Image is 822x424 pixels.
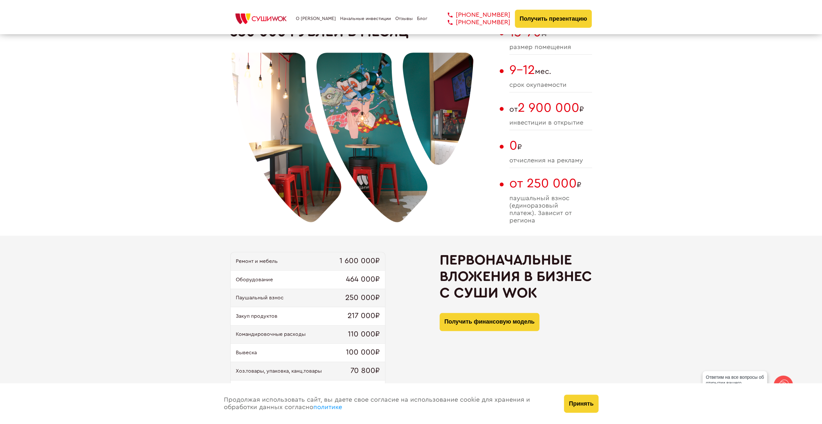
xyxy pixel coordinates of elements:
[339,257,380,266] span: 1 600 000₽
[440,313,539,331] button: Получить финансовую модель
[564,395,598,413] button: Принять
[509,64,535,77] span: 9-12
[395,16,413,21] a: Отзывы
[509,119,592,127] span: инвестиции в открытие
[230,12,292,26] img: СУШИWOK
[509,138,592,153] span: ₽
[346,275,380,284] span: 464 000₽
[348,330,380,339] span: 110 000₽
[509,195,592,224] span: паушальный взнос (единоразовый платеж). Зависит от региона
[340,16,391,21] a: Начальные инвестиции
[236,331,306,337] span: Командировочные расходы
[313,404,342,410] a: политике
[350,367,380,376] span: 70 800₽
[702,371,767,395] div: Ответим на все вопросы об открытии вашего [PERSON_NAME]!
[518,101,579,114] span: 2 900 000
[440,252,592,301] h2: Первоначальные вложения в бизнес с Суши Wok
[236,258,278,264] span: Ремонт и мебель
[236,277,273,283] span: Оборудование
[509,44,592,51] span: размер помещения
[236,368,322,374] span: Хоз.товары, упаковка, канц.товары
[217,383,558,424] div: Продолжая использовать сайт, вы даете свое согласие на использование cookie для хранения и обрабо...
[509,63,592,78] span: мес.
[345,294,380,303] span: 250 000₽
[438,11,510,19] a: [PHONE_NUMBER]
[348,312,380,321] span: 217 000₽
[346,348,380,357] span: 100 000₽
[417,16,427,21] a: Блог
[509,139,517,152] span: 0
[236,295,284,301] span: Паушальный взнос
[236,350,257,356] span: Вывеска
[438,19,510,26] a: [PHONE_NUMBER]
[509,100,592,115] span: от ₽
[296,16,336,21] a: О [PERSON_NAME]
[509,177,577,190] span: от 250 000
[236,313,277,319] span: Закуп продуктов
[509,81,592,89] span: cрок окупаемости
[515,10,592,28] button: Получить презентацию
[509,176,592,191] span: ₽
[509,157,592,164] span: отчисления на рекламу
